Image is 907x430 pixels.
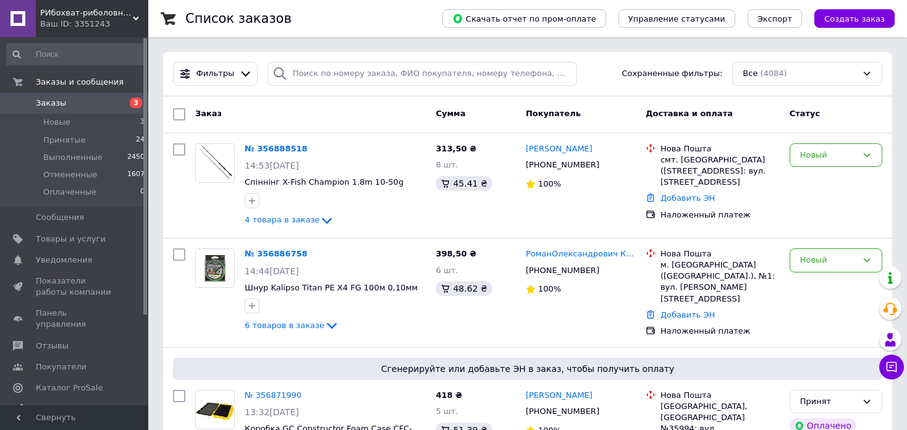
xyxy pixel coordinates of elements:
[36,234,106,245] span: Товары и услуги
[660,259,780,305] div: м. [GEOGRAPHIC_DATA] ([GEOGRAPHIC_DATA].), №1: вул. [PERSON_NAME][STREET_ADDRESS]
[452,13,596,24] span: Скачать отчет по пром-оплате
[802,14,895,23] a: Создать заказ
[195,143,235,183] a: Фото товару
[526,248,636,260] a: РоманОлександрович Костур
[36,276,114,298] span: Показатели работы компании
[36,340,69,352] span: Отзывы
[245,407,299,417] span: 13:32[DATE]
[800,254,857,267] div: Новый
[127,152,145,163] span: 2450
[814,9,895,28] button: Создать заказ
[628,14,725,23] span: Управление статусами
[660,209,780,221] div: Наложенный платеж
[245,144,308,153] a: № 356888518
[618,9,735,28] button: Управление статусами
[824,14,885,23] span: Создать заказ
[140,117,145,128] span: 3
[748,9,802,28] button: Экспорт
[245,321,324,330] span: 6 товаров в заказе
[436,249,476,258] span: 398,50 ₴
[436,176,492,191] div: 45.41 ₴
[436,109,465,118] span: Сумма
[523,157,602,173] div: [PHONE_NUMBER]
[185,11,292,26] h1: Список заказов
[760,69,787,78] span: (4084)
[526,390,593,402] a: [PERSON_NAME]
[36,77,124,88] span: Заказы и сообщения
[245,266,299,276] span: 14:44[DATE]
[196,68,235,80] span: Фильтры
[245,215,334,224] a: 4 товара в заказе
[136,135,145,146] span: 24
[140,187,145,198] span: 0
[43,152,103,163] span: Выполненные
[245,216,319,225] span: 4 товара в заказе
[245,161,299,171] span: 14:53[DATE]
[660,143,780,154] div: Нова Пошта
[36,98,66,109] span: Заказы
[245,249,308,258] a: № 356886758
[660,154,780,188] div: смт. [GEOGRAPHIC_DATA] ([STREET_ADDRESS]: вул. [STREET_ADDRESS]
[523,263,602,279] div: [PHONE_NUMBER]
[538,284,561,293] span: 100%
[436,390,462,400] span: 418 ₴
[43,135,86,146] span: Принятые
[622,68,723,80] span: Сохраненные фильтры:
[40,7,133,19] span: РИбохват-риболовный магазин
[195,248,235,288] a: Фото товару
[245,321,339,330] a: 6 товаров в заказе
[523,403,602,419] div: [PHONE_NUMBER]
[660,390,780,401] div: Нова Пошта
[130,98,142,108] span: 3
[442,9,606,28] button: Скачать отчет по пром-оплате
[245,390,302,400] a: № 356871990
[36,382,103,394] span: Каталог ProSale
[268,62,577,86] input: Поиск по номеру заказа, ФИО покупателя, номеру телефона, Email, номеру накладной
[195,390,235,429] a: Фото товару
[800,395,857,408] div: Принят
[660,248,780,259] div: Нова Пошта
[436,266,458,275] span: 6 шт.
[36,361,86,373] span: Покупатели
[6,43,146,65] input: Поиск
[196,249,234,287] img: Фото товару
[526,109,581,118] span: Покупатель
[660,193,715,203] a: Добавить ЭН
[36,308,114,330] span: Панель управления
[40,19,148,30] div: Ваш ID: 3351243
[800,149,857,162] div: Новый
[436,281,492,296] div: 48.62 ₴
[43,187,96,198] span: Оплаченные
[36,212,84,223] span: Сообщения
[436,407,458,416] span: 5 шт.
[43,169,97,180] span: Отмененные
[436,144,476,153] span: 313,50 ₴
[879,355,904,379] button: Чат с покупателем
[757,14,792,23] span: Экспорт
[660,326,780,337] div: Наложенный платеж
[790,109,821,118] span: Статус
[743,68,757,80] span: Все
[245,177,403,187] a: Спіннінг X-Fish Champion 1.8m 10-50g
[36,403,82,415] span: Аналитика
[196,145,234,180] img: Фото товару
[526,143,593,155] a: [PERSON_NAME]
[646,109,733,118] span: Доставка и оплата
[195,109,222,118] span: Заказ
[538,179,561,188] span: 100%
[196,390,234,429] img: Фото товару
[127,169,145,180] span: 1607
[436,160,458,169] span: 8 шт.
[660,310,715,319] a: Добавить ЭН
[43,117,70,128] span: Новые
[178,363,877,375] span: Сгенерируйте или добавьте ЭН в заказ, чтобы получить оплату
[245,283,418,292] a: Шнур Kalipso Titan PE X4 FG 100м 0,10мм
[36,255,92,266] span: Уведомления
